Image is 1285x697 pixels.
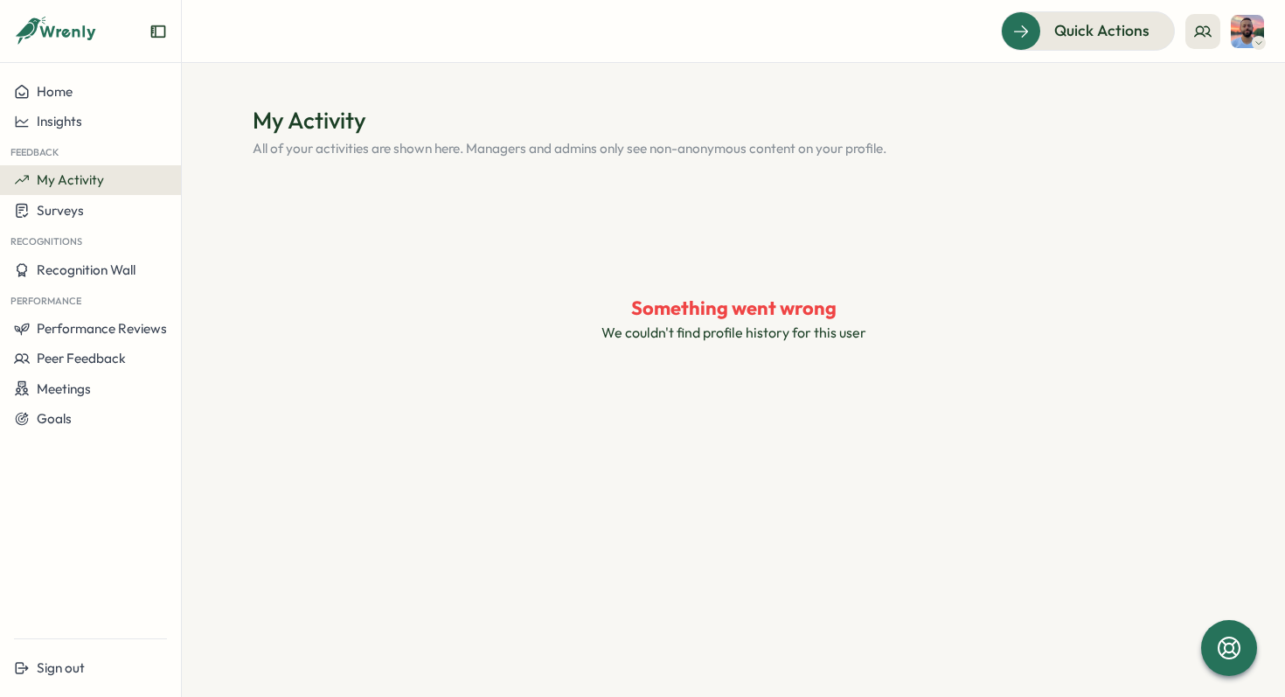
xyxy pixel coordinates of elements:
p: All of your activities are shown here. Managers and admins only see non-anonymous content on your... [253,139,1214,158]
span: Surveys [37,202,84,219]
button: Quick Actions [1001,11,1175,50]
p: Something went wrong [631,295,837,322]
p: We couldn't find profile history for this user [601,322,866,344]
span: Performance Reviews [37,320,167,337]
span: Home [37,83,73,100]
span: Peer Feedback [37,350,126,366]
span: Meetings [37,380,91,397]
img: Jack Stockton [1231,15,1264,48]
span: Sign out [37,659,85,676]
span: Quick Actions [1054,19,1150,42]
span: Goals [37,410,72,427]
span: Insights [37,113,82,129]
span: Recognition Wall [37,261,135,278]
button: Expand sidebar [149,23,167,40]
h1: My Activity [253,105,1214,136]
span: My Activity [37,171,104,188]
